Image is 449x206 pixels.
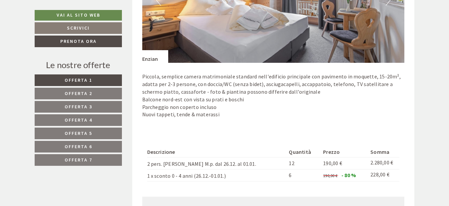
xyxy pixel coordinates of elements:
span: Offerta 5 [65,130,92,136]
span: - 80 % [341,172,356,178]
span: Offerta 6 [65,144,92,150]
td: 2.280,00 € [368,157,399,169]
span: Offerta 2 [65,90,92,96]
div: [DATE] [119,5,143,17]
td: 12 [286,157,320,169]
div: [GEOGRAPHIC_DATA] [10,20,101,25]
span: 190,00 € [323,160,342,166]
button: Invia [229,175,262,187]
div: Enzian [142,50,168,63]
td: 2 pers. [PERSON_NAME] M.p. dal 26.12. al 01.01. [147,157,286,169]
span: Offerta 1 [65,77,92,83]
span: Offerta 3 [65,104,92,110]
a: Vai al sito web [35,10,122,21]
span: 190,00 € [323,173,337,178]
td: 1 x sconto 0 - 4 anni (26.12.-01.01.) [147,169,286,181]
small: 20:28 [10,33,101,37]
span: Offerta 7 [65,157,92,163]
a: Prenota ora [35,36,122,47]
span: Offerta 4 [65,117,92,123]
th: Quantità [286,147,320,157]
div: Buon giorno, come possiamo aiutarla? [5,18,104,39]
td: 228,00 € [368,169,399,181]
div: Le nostre offerte [35,59,122,71]
th: Prezzo [320,147,368,157]
a: Scrivici [35,22,122,34]
td: 6 [286,169,320,181]
p: Piccola, semplice camera matrimoniale standard nell'edificio principale con pavimento in moquette... [142,73,405,118]
th: Somma [368,147,399,157]
th: Descrizione [147,147,286,157]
